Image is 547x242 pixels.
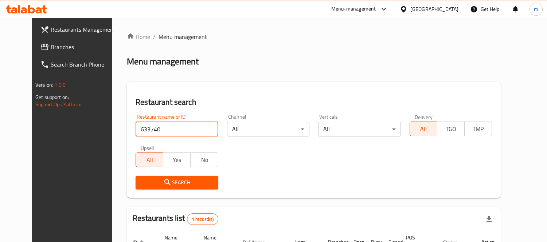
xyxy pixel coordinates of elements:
[153,32,156,41] li: /
[190,152,218,167] button: No
[141,145,154,150] label: Upsell
[410,5,458,13] div: [GEOGRAPHIC_DATA]
[468,124,489,134] span: TMP
[187,216,218,223] span: 1 record(s)
[141,178,212,187] span: Search
[331,5,376,13] div: Menu-management
[136,97,492,108] h2: Restaurant search
[127,32,501,41] nav: breadcrumb
[464,122,492,136] button: TMP
[54,80,66,90] span: 1.0.0
[437,122,465,136] button: TGO
[187,213,219,225] div: Total records count
[480,210,498,228] div: Export file
[35,100,82,109] a: Support.OpsPlatform
[227,122,309,136] div: All
[318,122,401,136] div: All
[413,124,434,134] span: All
[127,56,199,67] h2: Menu management
[415,114,433,119] label: Delivery
[194,155,215,165] span: No
[136,176,218,189] button: Search
[139,155,160,165] span: All
[166,155,188,165] span: Yes
[51,25,117,34] span: Restaurants Management
[35,92,69,102] span: Get support on:
[127,32,150,41] a: Home
[51,43,117,51] span: Branches
[136,152,163,167] button: All
[35,21,123,38] a: Restaurants Management
[163,152,191,167] button: Yes
[35,80,53,90] span: Version:
[534,5,538,13] span: m
[440,124,462,134] span: TGO
[35,56,123,73] a: Search Branch Phone
[410,122,437,136] button: All
[136,122,218,136] input: Search for restaurant name or ID..
[51,60,117,69] span: Search Branch Phone
[35,38,123,56] a: Branches
[133,213,218,225] h2: Restaurants list
[159,32,207,41] span: Menu management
